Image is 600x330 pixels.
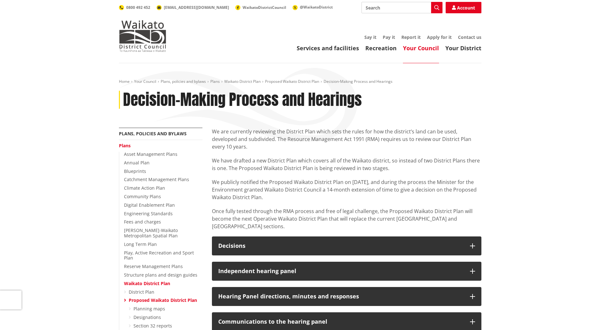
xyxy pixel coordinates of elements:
[458,34,481,40] a: Contact us
[124,202,175,208] a: Digital Enablement Plan
[212,262,481,281] button: Independent hearing panel
[119,143,131,149] a: Plans
[218,293,464,300] h3: Hearing Panel directions, minutes and responses
[124,160,150,166] a: Annual Plan
[124,185,165,191] a: Climate Action Plan
[161,79,206,84] a: Plans, policies and bylaws
[157,5,229,10] a: [EMAIL_ADDRESS][DOMAIN_NAME]
[134,79,156,84] a: Your Council
[119,20,166,52] img: Waikato District Council - Te Kaunihera aa Takiwaa o Waikato
[133,323,172,329] a: Section 32 reports
[446,2,481,13] a: Account
[133,306,165,312] a: Planning maps
[119,131,187,137] a: Plans, policies and bylaws
[124,151,177,157] a: Asset Management Plans
[124,241,157,247] a: Long Term Plan
[212,207,481,230] p: Once fully tested through the RMA process and free of legal challenge, the Proposed Waikato Distr...
[212,128,471,150] span: We are currently reviewing the District Plan which sets the rules for how the district’s land can...
[365,44,397,52] a: Recreation
[124,219,161,225] a: Fees and charges
[129,297,197,303] a: Proposed Waikato District Plan
[124,176,189,182] a: Catchment Management Plans
[210,79,220,84] a: Plans
[265,79,319,84] a: Proposed Waikato District Plan
[293,4,333,10] a: @WaikatoDistrict
[427,34,452,40] a: Apply for it
[445,44,481,52] a: Your District
[212,157,481,172] p: We have drafted a new District Plan which covers all of the Waikato district, so instead of two D...
[297,44,359,52] a: Services and facilities
[403,44,439,52] a: Your Council
[133,314,161,320] a: Designations
[212,178,481,201] p: We publicly notified the Proposed Waikato District Plan on [DATE], and during the process the Min...
[124,227,178,239] a: [PERSON_NAME]-Waikato Metropolitan Spatial Plan
[124,250,194,261] a: Play, Active Recreation and Sport Plan
[126,5,150,10] span: 0800 492 452
[124,193,161,199] a: Community Plans
[218,268,464,274] h3: Independent hearing panel
[124,272,197,278] a: Structure plans and design guides
[212,287,481,306] button: Hearing Panel directions, minutes and responses
[124,211,173,217] a: Engineering Standards
[124,280,170,286] a: Waikato District Plan
[401,34,421,40] a: Report it
[218,243,464,249] h3: Decisions
[129,289,154,295] a: District Plan
[235,5,286,10] a: WaikatoDistrictCouncil
[164,5,229,10] span: [EMAIL_ADDRESS][DOMAIN_NAME]
[364,34,376,40] a: Say it
[362,2,442,13] input: Search input
[119,79,130,84] a: Home
[218,319,464,325] h3: Communications to the hearing panel
[124,263,183,269] a: Reserve Management Plans
[243,5,286,10] span: WaikatoDistrictCouncil
[212,236,481,255] button: Decisions
[124,168,146,174] a: Blueprints
[300,4,333,10] span: @WaikatoDistrict
[119,5,150,10] a: 0800 492 452
[324,79,393,84] span: Decision-Making Process and Hearings
[224,79,261,84] a: Waikato District Plan
[119,79,481,84] nav: breadcrumb
[383,34,395,40] a: Pay it
[123,91,362,109] h1: Decision-Making Process and Hearings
